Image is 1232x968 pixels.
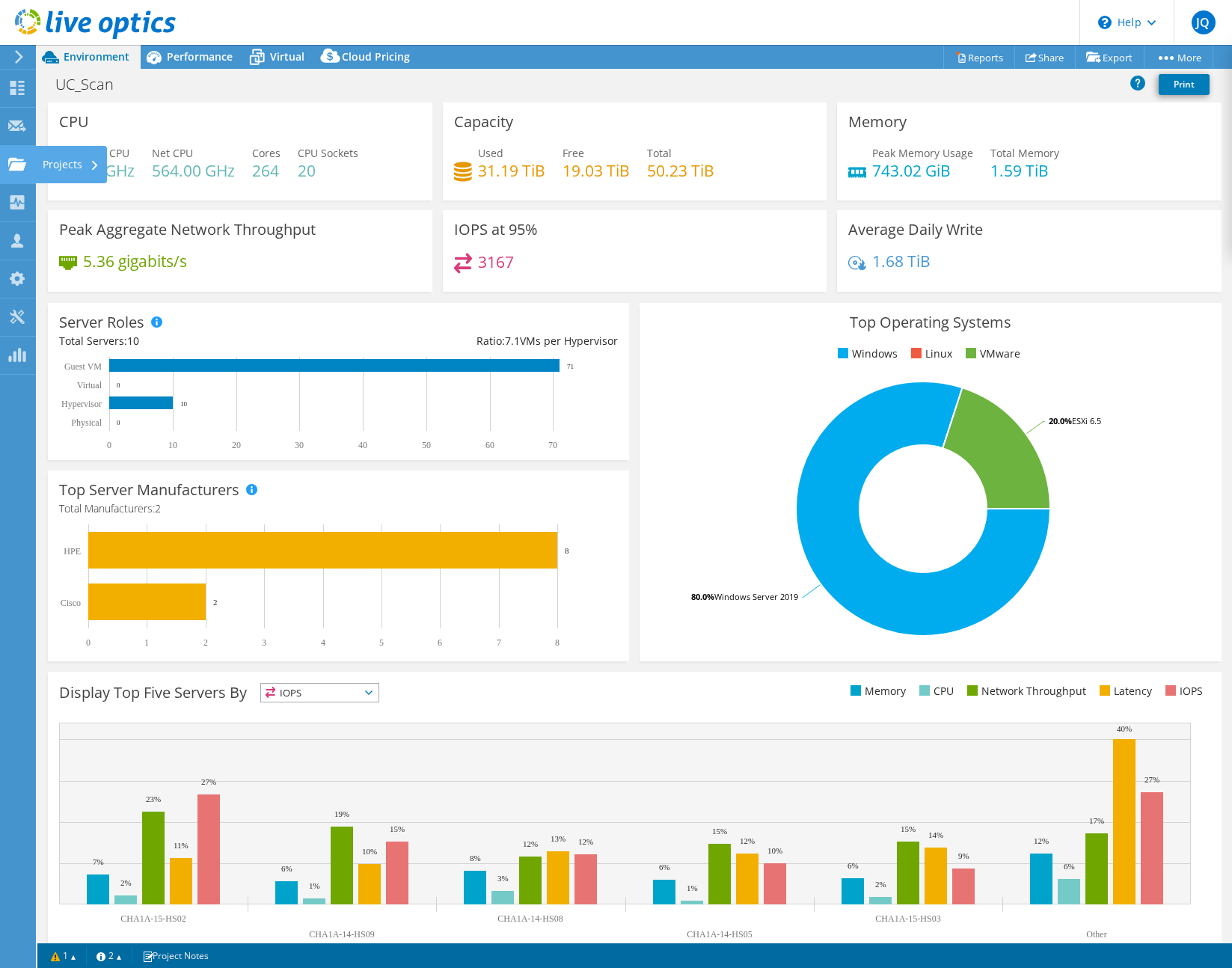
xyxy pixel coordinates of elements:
[1086,929,1106,940] text: Other
[379,637,384,648] text: 5
[962,346,1020,362] li: VMware
[872,146,973,160] span: Peak Memory Usage
[270,49,304,64] span: Virtual
[551,834,566,843] text: 13%
[59,500,618,517] h4: Total Manufacturers:
[1162,683,1203,699] li: IOPS
[1144,775,1159,784] text: 27%
[687,883,698,892] text: 1%
[1014,46,1076,69] a: Share
[71,417,102,428] text: Physical
[563,146,584,160] span: Free
[132,946,219,965] a: Project Notes
[59,221,316,238] h3: Peak Aggregate Network Throughput
[86,946,132,965] a: 2
[1064,862,1075,871] text: 6%
[59,314,144,331] h3: Server Roles
[454,114,513,130] h3: Capacity
[1049,415,1072,426] tspan: 20.0%
[647,146,672,160] span: Total
[478,254,514,270] h4: 3167
[298,162,358,179] h4: 20
[438,637,442,648] text: 6
[916,683,954,699] li: CPU
[174,841,189,850] text: 11%
[422,440,431,450] text: 50
[117,382,120,389] text: 0
[478,162,545,179] h4: 31.19 TiB
[740,836,755,845] text: 12%
[834,346,898,362] li: Windows
[848,861,859,870] text: 6%
[59,114,89,130] h3: CPU
[117,419,120,426] text: 0
[295,440,304,450] text: 30
[990,146,1059,160] span: Total Memory
[309,929,374,940] text: CHA1A-14-HS09
[963,683,1086,699] li: Network Throughput
[203,637,208,648] text: 2
[1089,816,1104,825] text: 17%
[127,334,139,348] span: 10
[691,591,714,602] tspan: 80.0%
[497,913,563,924] text: CHA1A-14-HS08
[120,878,132,887] text: 2%
[848,114,907,130] h3: Memory
[901,824,916,833] text: 15%
[848,221,983,238] h3: Average Daily Write
[64,49,129,64] span: Environment
[958,851,969,860] text: 9%
[232,440,241,450] text: 20
[565,546,569,555] text: 8
[261,684,379,702] span: IOPS
[298,146,358,160] span: CPU Sockets
[847,683,906,699] li: Memory
[64,546,81,557] text: HPE
[1192,10,1216,34] span: JQ
[155,501,161,515] span: 2
[1072,415,1101,426] tspan: ESXi 6.5
[454,221,538,238] h3: IOPS at 95%
[687,929,752,940] text: CHA1A-14-HS05
[872,162,973,179] h4: 743.02 GiB
[1144,46,1213,69] a: More
[309,881,320,890] text: 1%
[872,253,931,269] h4: 1.68 TiB
[523,839,538,848] text: 12%
[548,440,557,450] text: 70
[180,400,188,408] text: 10
[152,146,193,160] span: Net CPU
[563,162,630,179] h4: 19.03 TiB
[470,854,481,863] text: 8%
[651,314,1210,331] h3: Top Operating Systems
[358,440,367,450] text: 40
[35,146,107,183] div: Projects
[77,380,102,390] text: Virtual
[875,913,940,924] text: CHA1A-15-HS03
[59,333,339,349] div: Total Servers:
[281,864,292,873] text: 6%
[107,440,111,450] text: 0
[659,863,670,871] text: 6%
[83,253,187,269] h4: 5.36 gigabits/s
[497,874,509,883] text: 3%
[767,846,782,855] text: 10%
[120,913,186,924] text: CHA1A-15-HS02
[93,857,104,866] text: 7%
[497,637,501,648] text: 7
[168,440,177,450] text: 10
[928,830,943,839] text: 14%
[201,777,216,786] text: 27%
[59,482,239,498] h3: Top Server Manufacturers
[342,49,410,64] span: Cloud Pricing
[83,162,135,179] h4: 59 GHz
[714,591,798,602] tspan: Windows Server 2019
[252,162,281,179] h4: 264
[167,49,233,64] span: Performance
[49,76,137,93] h1: UC_Scan
[252,146,281,160] span: Cores
[1034,836,1049,845] text: 12%
[213,598,218,607] text: 2
[144,637,149,648] text: 1
[1096,683,1152,699] li: Latency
